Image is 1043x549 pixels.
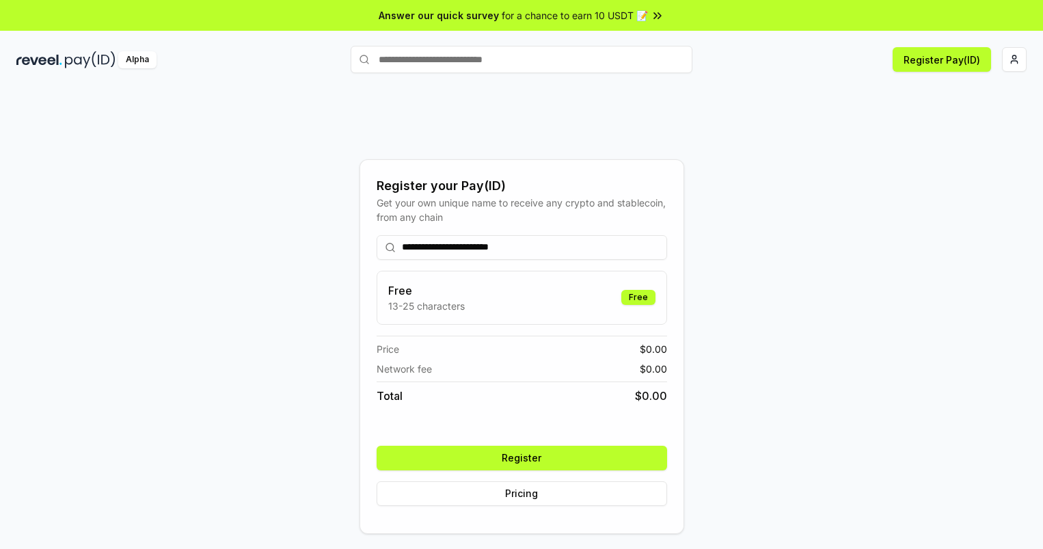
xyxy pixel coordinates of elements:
[377,388,403,404] span: Total
[65,51,116,68] img: pay_id
[640,362,667,376] span: $ 0.00
[377,446,667,470] button: Register
[379,8,499,23] span: Answer our quick survey
[640,342,667,356] span: $ 0.00
[388,299,465,313] p: 13-25 characters
[893,47,991,72] button: Register Pay(ID)
[388,282,465,299] h3: Free
[377,196,667,224] div: Get your own unique name to receive any crypto and stablecoin, from any chain
[377,342,399,356] span: Price
[377,176,667,196] div: Register your Pay(ID)
[635,388,667,404] span: $ 0.00
[16,51,62,68] img: reveel_dark
[377,481,667,506] button: Pricing
[377,362,432,376] span: Network fee
[621,290,655,305] div: Free
[118,51,157,68] div: Alpha
[502,8,648,23] span: for a chance to earn 10 USDT 📝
